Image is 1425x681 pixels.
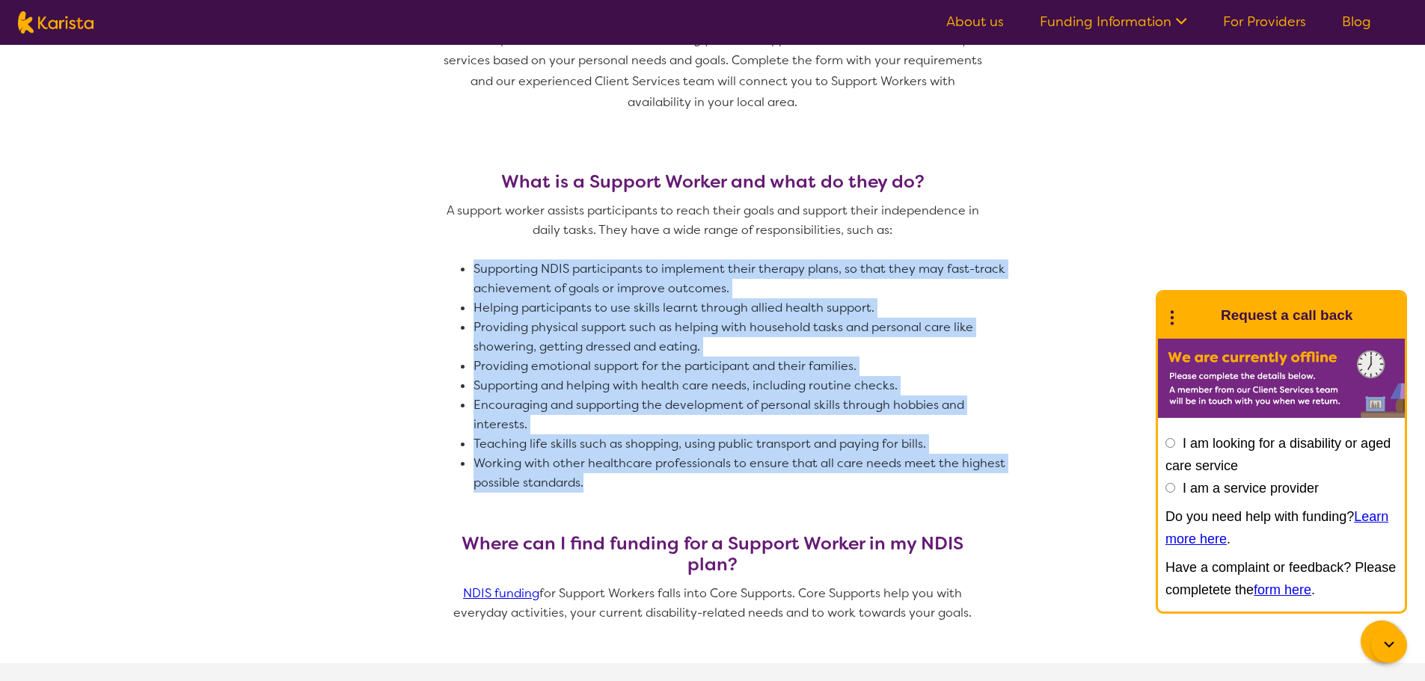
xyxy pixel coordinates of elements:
p: for Support Workers falls into Core Supports. Core Supports help you with everyday activities, yo... [444,584,982,623]
label: I am a service provider [1183,481,1319,496]
li: Teaching life skills such as shopping, using public transport and paying for bills. [474,434,1012,454]
img: Karista [1182,301,1212,330]
a: Funding Information [1040,13,1187,31]
p: A support worker assists participants to reach their goals and support their independence in dail... [444,201,982,240]
button: Channel Menu [1361,620,1403,662]
label: I am looking for a disability or aged care service [1165,436,1391,473]
li: Providing physical support such as helping with household tasks and personal care like showering,... [474,318,1012,357]
li: Working with other healthcare professionals to ensure that all care needs meet the highest possib... [474,454,1012,493]
h3: Where can I find funding for a Support Worker in my NDIS plan? [444,533,982,575]
a: NDIS funding [463,585,539,601]
a: About us [946,13,1004,31]
a: Blog [1342,13,1371,31]
a: For Providers [1223,13,1306,31]
li: Supporting NDIS participants to implement their therapy plans, so that they may fast-track achiev... [474,259,1012,298]
li: Encouraging and supporting the development of personal skills through hobbies and interests. [474,395,1012,434]
li: Providing emotional support for the participant and their families. [474,357,1012,376]
li: Helping participants to use skills learnt through allied health support. [474,298,1012,318]
p: Have a complaint or feedback? Please completete the . [1165,556,1397,601]
h3: What is a Support Worker and what do they do? [444,171,982,192]
p: Do you need help with funding? . [1165,505,1397,550]
h1: Request a call back [1221,304,1352,327]
img: Karista offline chat form to request call back [1158,339,1405,418]
li: Supporting and helping with health care needs, including routine checks. [474,376,1012,395]
a: form here [1254,582,1311,597]
img: Karista logo [18,11,94,34]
